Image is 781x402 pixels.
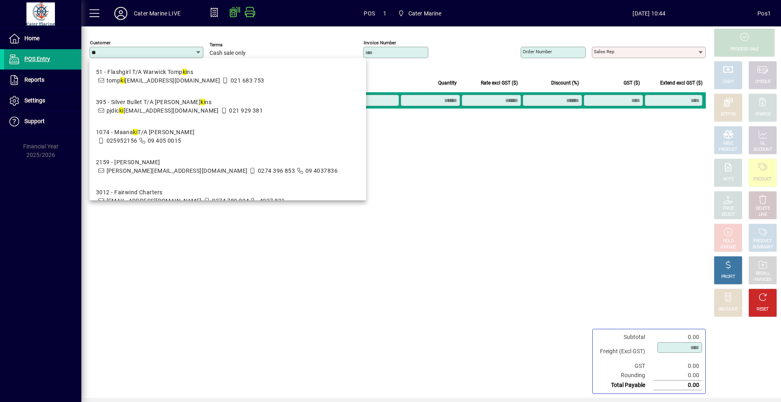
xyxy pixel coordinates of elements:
div: 51 - Flashgirl T/A Warwick Tomp ns [96,68,264,76]
div: INVOICES [754,277,771,283]
div: PRICE [723,206,734,212]
div: RECALL [756,271,770,277]
td: 0.00 [653,361,702,371]
div: CHARGE [755,111,771,117]
span: [DATE] 10:44 [541,7,758,20]
span: Discount (%) [551,78,579,87]
a: Reports [4,70,81,90]
em: ki [183,69,187,75]
div: RESET [757,306,769,313]
em: ki [120,77,125,84]
div: CASH [723,79,733,85]
span: 4027 821 [260,198,285,204]
div: PROCESS SALE [730,46,759,52]
td: 0.00 [653,371,702,380]
div: Pos1 [757,7,771,20]
div: Cater Marine LIVE [134,7,181,20]
a: Support [4,111,81,132]
div: GL [760,141,766,147]
div: LINE [759,212,767,218]
span: POS Entry [24,56,50,62]
a: Settings [4,91,81,111]
em: ki [119,107,124,114]
span: GST ($) [624,78,640,87]
mat-option: 1074 - Maanaki T/A Dave Arrell [89,122,366,152]
span: POS [364,7,375,20]
mat-label: Customer [90,40,111,46]
mat-option: 395 - Silver Bullet T/A Phillip John Dickins [89,91,366,122]
div: ACCOUNT [753,147,772,153]
span: Home [24,35,39,41]
div: EFTPOS [721,111,736,117]
span: Extend excl GST ($) [660,78,702,87]
span: Quantity [438,78,457,87]
mat-option: 2159 - Mr Pete Deeming [89,152,366,182]
span: Rate excl GST ($) [481,78,518,87]
span: Cater Marine [395,6,445,21]
span: tomp [EMAIL_ADDRESS][DOMAIN_NAME] [107,77,220,84]
div: NOTE [723,176,733,183]
span: [PERSON_NAME][EMAIL_ADDRESS][DOMAIN_NAME] [107,167,248,174]
em: ki [133,129,137,135]
div: HOLD [723,238,733,244]
span: Cash sale only [209,50,246,56]
span: Terms [209,42,258,48]
span: [EMAIL_ADDRESS][DOMAIN_NAME] [107,198,202,204]
td: Total Payable [596,380,653,390]
div: 1074 - Maana T/A [PERSON_NAME] [96,128,195,137]
span: Reports [24,76,44,83]
button: Profile [108,6,134,21]
div: PROFIT [721,274,735,280]
div: 395 - Silver Bullet T/A [PERSON_NAME] ns [96,98,263,106]
td: 0.00 [653,332,702,342]
a: Home [4,28,81,49]
span: 021 683 753 [231,77,264,84]
td: Rounding [596,371,653,380]
mat-option: 3012 - Fairwind Charters [89,182,366,212]
td: 0.00 [653,380,702,390]
mat-label: Sales rep [594,49,614,54]
td: GST [596,361,653,371]
div: 2159 - [PERSON_NAME] [96,158,338,167]
span: 09 405 0015 [148,137,181,144]
td: Subtotal [596,332,653,342]
mat-label: Invoice number [364,40,396,46]
div: DELETE [756,206,770,212]
span: 0274 396 853 [258,167,295,174]
mat-label: Order number [523,49,552,54]
div: PRODUCT [753,176,772,183]
div: DISCOUNT [718,306,738,313]
mat-option: 51 - Flashgirl T/A Warwick Tompkins [89,61,366,91]
span: Support [24,118,45,124]
span: 021 929 381 [229,107,263,114]
span: 0274 789 994 [212,198,249,204]
span: pjdic [EMAIL_ADDRESS][DOMAIN_NAME] [107,107,219,114]
td: Freight (Excl GST) [596,342,653,361]
span: 025952156 [107,137,137,144]
em: ki [201,99,205,105]
div: SUMMARY [753,244,773,250]
span: Settings [24,97,45,104]
div: INVOICE [720,244,735,250]
div: 3012 - Fairwind Charters [96,188,285,197]
div: PRODUCT [753,238,772,244]
div: SELECT [721,212,735,218]
div: CHEQUE [755,79,770,85]
div: MISC [723,141,733,147]
span: Cater Marine [408,7,442,20]
span: 09 4037836 [305,167,338,174]
span: 1 [383,7,386,20]
div: PRODUCT [719,147,737,153]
